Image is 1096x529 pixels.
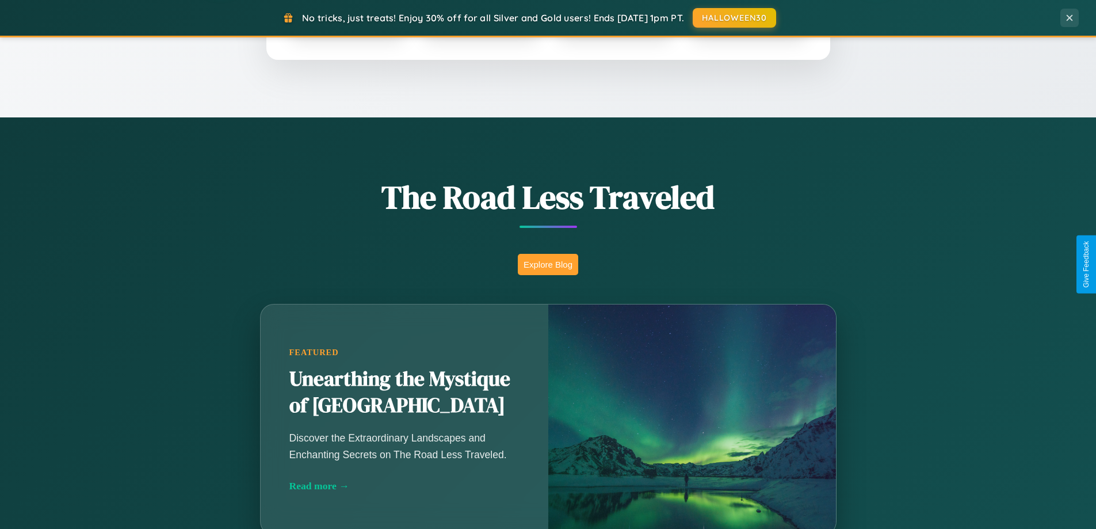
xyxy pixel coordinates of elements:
[289,348,520,357] div: Featured
[289,480,520,492] div: Read more →
[518,254,578,275] button: Explore Blog
[693,8,776,28] button: HALLOWEEN30
[302,12,684,24] span: No tricks, just treats! Enjoy 30% off for all Silver and Gold users! Ends [DATE] 1pm PT.
[1082,241,1090,288] div: Give Feedback
[289,366,520,419] h2: Unearthing the Mystique of [GEOGRAPHIC_DATA]
[203,175,893,219] h1: The Road Less Traveled
[289,430,520,462] p: Discover the Extraordinary Landscapes and Enchanting Secrets on The Road Less Traveled.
